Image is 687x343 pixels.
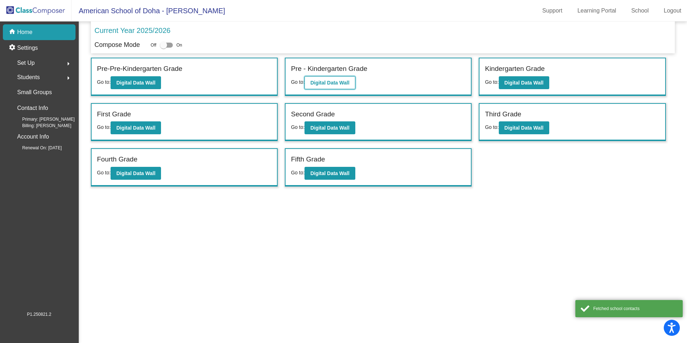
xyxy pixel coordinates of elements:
[97,64,182,74] label: Pre-Pre-Kindergarten Grade
[625,5,654,16] a: School
[94,25,170,36] p: Current Year 2025/2026
[64,74,73,82] mat-icon: arrow_right
[17,28,33,37] p: Home
[116,170,155,176] b: Digital Data Wall
[291,124,304,130] span: Go to:
[116,80,155,86] b: Digital Data Wall
[97,79,111,85] span: Go to:
[485,79,498,85] span: Go to:
[499,121,549,134] button: Digital Data Wall
[310,170,349,176] b: Digital Data Wall
[17,44,38,52] p: Settings
[310,125,349,131] b: Digital Data Wall
[485,124,498,130] span: Go to:
[537,5,568,16] a: Support
[111,167,161,180] button: Digital Data Wall
[291,109,335,120] label: Second Grade
[11,145,62,151] span: Renewal On: [DATE]
[485,64,545,74] label: Kindergarten Grade
[72,5,225,16] span: American School of Doha - [PERSON_NAME]
[291,170,304,175] span: Go to:
[9,28,17,37] mat-icon: home
[304,76,355,89] button: Digital Data Wall
[291,154,325,165] label: Fifth Grade
[291,79,304,85] span: Go to:
[17,87,52,97] p: Small Groups
[64,59,73,68] mat-icon: arrow_right
[304,121,355,134] button: Digital Data Wall
[505,80,544,86] b: Digital Data Wall
[9,44,17,52] mat-icon: settings
[176,42,182,48] span: On
[111,76,161,89] button: Digital Data Wall
[593,305,677,312] div: Fetched school contacts
[11,116,75,122] span: Primary: [PERSON_NAME]
[499,76,549,89] button: Digital Data Wall
[658,5,687,16] a: Logout
[572,5,622,16] a: Learning Portal
[97,109,131,120] label: First Grade
[116,125,155,131] b: Digital Data Wall
[97,124,111,130] span: Go to:
[505,125,544,131] b: Digital Data Wall
[151,42,156,48] span: Off
[111,121,161,134] button: Digital Data Wall
[97,154,137,165] label: Fourth Grade
[291,64,367,74] label: Pre - Kindergarten Grade
[17,58,35,68] span: Set Up
[17,132,49,142] p: Account Info
[304,167,355,180] button: Digital Data Wall
[485,109,521,120] label: Third Grade
[94,40,140,50] p: Compose Mode
[17,72,40,82] span: Students
[97,170,111,175] span: Go to:
[17,103,48,113] p: Contact Info
[11,122,71,129] span: Billing: [PERSON_NAME]
[310,80,349,86] b: Digital Data Wall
